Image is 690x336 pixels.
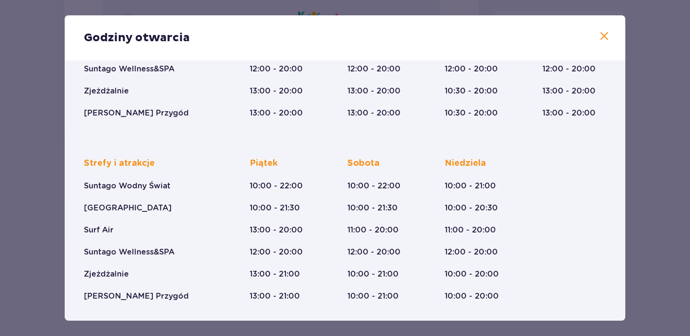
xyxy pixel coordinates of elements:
p: Zjeżdżalnie [84,269,129,279]
p: Piątek [250,158,277,169]
p: Sobota [347,158,379,169]
p: 10:00 - 21:00 [445,181,496,191]
p: 10:00 - 20:00 [445,291,499,301]
p: 12:00 - 20:00 [250,64,303,74]
p: [PERSON_NAME] Przygód [84,108,189,118]
p: 13:00 - 20:00 [250,225,303,235]
p: 12:00 - 20:00 [347,64,401,74]
p: 12:00 - 20:00 [445,247,498,257]
p: 12:00 - 20:00 [542,64,596,74]
p: 13:00 - 20:00 [542,108,596,118]
p: [GEOGRAPHIC_DATA] [84,203,172,213]
p: 12:00 - 20:00 [347,247,401,257]
p: 10:30 - 20:00 [445,108,498,118]
p: Suntago Wellness&SPA [84,64,174,74]
p: Suntago Wodny Świat [84,181,171,191]
p: 10:00 - 21:30 [347,203,398,213]
p: 13:00 - 21:00 [250,291,300,301]
p: 10:00 - 21:30 [250,203,300,213]
p: 10:00 - 22:00 [347,181,401,191]
p: 11:00 - 20:00 [445,225,496,235]
p: Zjeżdżalnie [84,86,129,96]
p: 12:00 - 20:00 [445,64,498,74]
p: 10:00 - 20:30 [445,203,498,213]
p: Strefy i atrakcje [84,158,155,169]
p: 13:00 - 20:00 [347,108,401,118]
p: 13:00 - 20:00 [542,86,596,96]
p: [PERSON_NAME] Przygód [84,291,189,301]
p: 13:00 - 20:00 [250,108,303,118]
p: 12:00 - 20:00 [250,247,303,257]
p: 10:00 - 22:00 [250,181,303,191]
p: Suntago Wellness&SPA [84,247,174,257]
p: 13:00 - 21:00 [250,269,300,279]
p: 10:00 - 21:00 [347,269,399,279]
p: 11:00 - 20:00 [347,225,399,235]
p: 13:00 - 20:00 [347,86,401,96]
p: 13:00 - 20:00 [250,86,303,96]
p: Niedziela [445,158,486,169]
p: 10:00 - 21:00 [347,291,399,301]
p: Godziny otwarcia [84,31,190,45]
p: 10:30 - 20:00 [445,86,498,96]
p: 10:00 - 20:00 [445,269,499,279]
p: Surf Air [84,225,114,235]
